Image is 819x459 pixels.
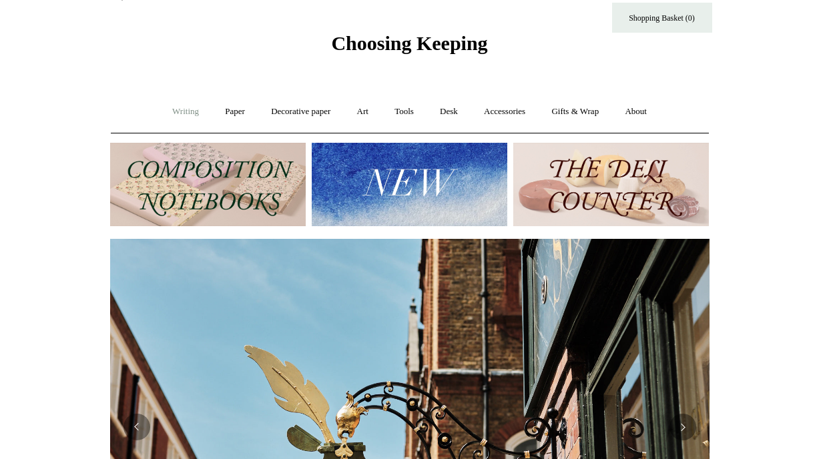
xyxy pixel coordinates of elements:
a: Desk [428,94,470,129]
a: Choosing Keeping [331,43,487,52]
img: The Deli Counter [513,143,709,226]
a: Tools [382,94,426,129]
a: Art [345,94,380,129]
span: Choosing Keeping [331,32,487,54]
a: Accessories [472,94,537,129]
button: Next [669,414,696,440]
a: About [613,94,659,129]
button: Previous [123,414,150,440]
a: Paper [213,94,257,129]
a: Decorative paper [259,94,342,129]
a: Shopping Basket (0) [612,3,712,33]
a: Gifts & Wrap [539,94,611,129]
a: Writing [160,94,211,129]
img: 202302 Composition ledgers.jpg__PID:69722ee6-fa44-49dd-a067-31375e5d54ec [110,143,306,226]
img: New.jpg__PID:f73bdf93-380a-4a35-bcfe-7823039498e1 [312,143,507,226]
